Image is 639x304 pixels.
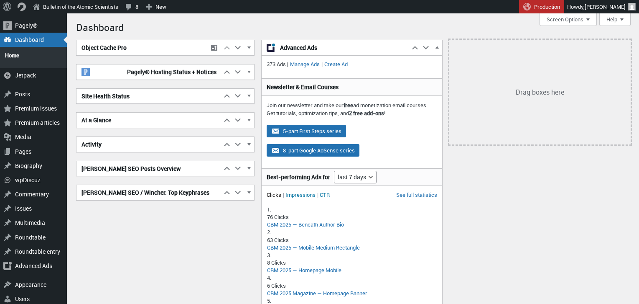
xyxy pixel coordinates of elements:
div: 1. [267,206,437,213]
div: 6 Clicks [267,282,437,289]
p: 373 Ads | | [267,60,437,69]
h2: Activity [76,137,221,152]
h2: Pagely® Hosting Status + Notices [76,64,221,80]
a: See full statistics [396,191,437,198]
div: 4. [267,274,437,281]
div: 76 Clicks [267,213,437,221]
button: Help [599,13,631,26]
a: Manage Ads [288,60,321,68]
h2: [PERSON_NAME] SEO / Wincher: Top Keyphrases [76,185,221,200]
h2: Site Health Status [76,89,221,104]
a: CBM 2025 Magazine — Homepage Banner [267,289,367,297]
li: Impressions [285,191,318,198]
div: 8 Clicks [267,259,437,266]
span: Advanced Ads [280,44,405,52]
a: CBM 2025 — Mobile Medium Rectangle [267,244,360,251]
div: 2. [267,228,437,236]
button: 8-part Google AdSense series [267,144,359,157]
h2: [PERSON_NAME] SEO Posts Overview [76,161,221,176]
li: Clicks [267,191,284,198]
div: 3. [267,251,437,259]
a: Create Ad [323,60,349,68]
h3: Newsletter & Email Courses [267,83,437,91]
h2: At a Glance [76,113,221,128]
span: [PERSON_NAME] [585,3,626,10]
button: 5-part First Steps series [267,125,346,137]
p: Join our newsletter and take our ad monetization email courses. Get tutorials, optimization tips,... [267,101,437,118]
strong: free [344,101,353,109]
a: CBM 2025 — Homepage Mobile [267,266,341,274]
img: pagely-w-on-b20x20.png [81,68,90,76]
h2: Object Cache Pro [76,40,206,55]
div: 63 Clicks [267,236,437,244]
li: CTR [320,191,330,198]
a: CBM 2025 — Beneath Author Bio [267,221,344,228]
h3: Best-performing Ads for [267,173,330,181]
button: Screen Options [540,13,597,26]
strong: 2 free add-ons [349,109,384,117]
h1: Dashboard [76,18,631,36]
